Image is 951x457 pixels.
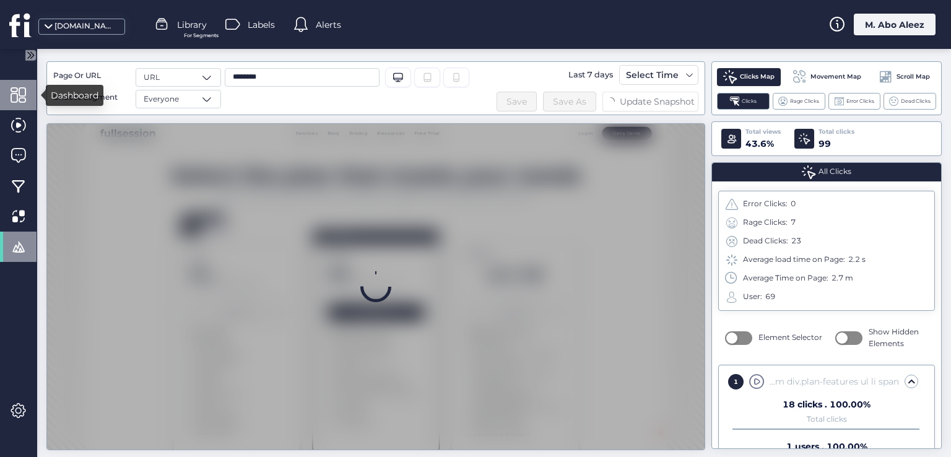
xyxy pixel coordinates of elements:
button: Update Snapshot [602,92,698,111]
button: Save [497,92,537,111]
a: Book a Demo [211,371,409,402]
div: Total views [745,127,781,137]
span: Track up to 5K monthly sessions [211,328,355,339]
span: Show Hidden Elements [869,326,928,350]
div: 1 users . 100.00% [786,442,867,451]
span: Library [177,18,207,32]
div: [DOMAIN_NAME] [54,20,116,32]
button: Save As [543,92,596,111]
span: Average load time on Page: [743,254,845,266]
span: All Starter Features , Plus [495,424,625,435]
a: Resources [593,9,658,32]
div: 69 [765,291,775,303]
img: FullSession [30,8,145,33]
div: Page Or URL [53,70,128,82]
span: Rage Clicks [790,97,819,105]
span: Starter [211,261,248,272]
a: Services [425,9,480,32]
span: Clicks [742,97,757,105]
div: Dashboard [46,85,103,106]
span: /month [539,308,576,320]
div: div.pricing-plan-bottom div.plan-features ul li span [767,375,899,388]
span: Update Snapshot [620,95,695,108]
span: Resources [597,14,653,26]
button: Yearly [191,206,239,229]
span: Services [430,14,475,26]
span: Error Clicks: [743,198,788,210]
span: Pricing [540,14,578,26]
div: Popular [464,219,724,245]
span: $60 [498,295,539,322]
div: 99 [819,137,854,150]
span: /month [254,307,291,319]
div: 1 [728,374,744,390]
span: SAVE UP TO 20% [198,185,284,201]
div: 43.6% [745,137,781,150]
div: M. Abo Aleez [854,14,936,35]
a: Blog [490,9,525,32]
span: Alerts [316,18,341,32]
span: $32 [213,294,254,321]
span: Scroll Map [897,72,930,82]
div: 0 [791,198,796,210]
div: Last 7 days [565,65,616,85]
span: Dead Clicks: [743,235,788,247]
span: Rage Clicks: [743,217,788,228]
a: Book a Demo [495,372,693,403]
div: Total clicks [819,127,854,137]
div: Select Time [623,67,682,82]
span: Labels [248,18,275,32]
span: Clicks Map [740,72,775,82]
span: Dead Clicks [901,97,931,105]
span: Session replays [225,446,294,457]
span: Error Clicks [846,97,874,105]
span: Priority Support [794,445,867,456]
div: 2.7 m [832,272,853,284]
span: For Segments [184,32,219,40]
span: URL [144,72,160,84]
span: User: [743,291,762,303]
span: What’s included [211,423,293,435]
div: 18 clicks . 100.00% [783,400,871,409]
div: 7 [791,217,796,228]
span: All Business Features , Plus [779,422,918,433]
div: Total clicks [807,417,847,422]
span: Enterprise [779,261,835,272]
span: Blog [495,14,520,26]
span: Element Selector [758,332,822,344]
div: 23 [791,235,801,247]
button: Monthly [239,206,297,229]
span: Starts with 15K monthly sessions [495,329,642,340]
a: Pricing [535,9,583,32]
span: Everyone [144,94,179,105]
span: Average Time on Page: [743,272,828,284]
span: Free Trial [673,14,724,26]
a: Free Trial [668,9,729,32]
span: Let's Talk [819,289,939,326]
span: Movement Map [810,72,861,82]
span: Business [495,261,543,273]
span: All Clicks [819,166,851,178]
div: 2.2 s [848,254,866,266]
